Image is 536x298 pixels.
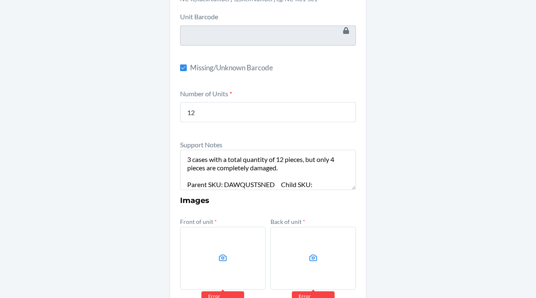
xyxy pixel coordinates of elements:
[180,141,222,149] label: Support Notes
[180,90,232,98] label: Number of Units
[180,195,356,206] h3: Images
[180,13,218,21] label: Unit Barcode
[190,62,356,73] span: Missing/Unknown Barcode
[180,218,217,225] label: Front of unit
[180,64,187,71] input: Missing/Unknown Barcode
[271,218,305,225] label: Back of unit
